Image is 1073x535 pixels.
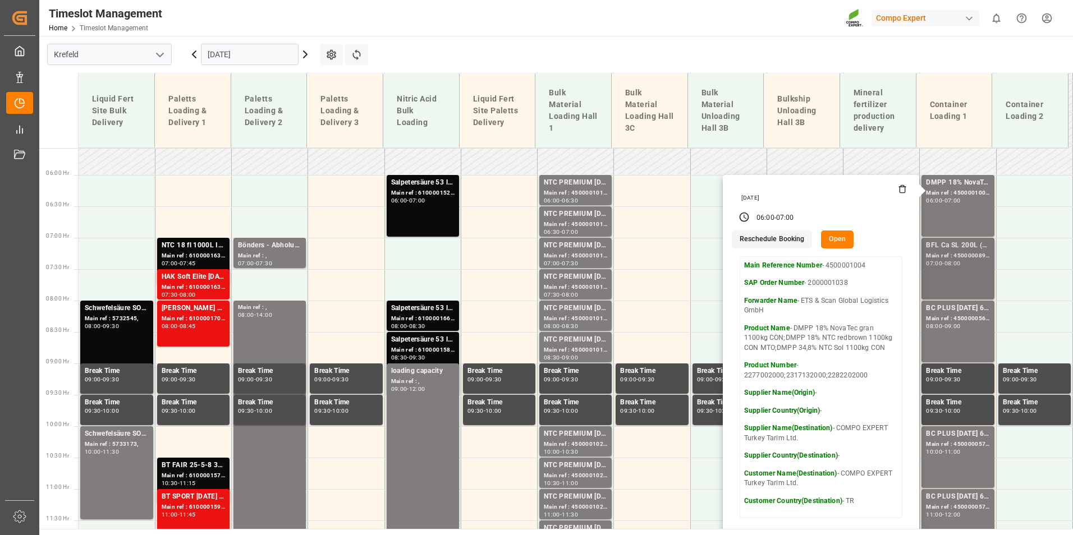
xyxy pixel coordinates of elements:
div: Break Time [1003,397,1066,408]
div: 10:00 [332,408,349,413]
button: show 0 new notifications [984,6,1009,31]
div: Main ref : 4500001004, 2000001038 [926,188,989,198]
div: 08:00 [391,324,407,329]
div: Paletts Loading & Delivery 1 [164,89,222,133]
p: - 2000001038 [744,278,898,288]
div: NTC PREMIUM [DATE]+3+TE BULK [544,303,607,314]
div: - [560,261,562,266]
img: Screenshot%202023-09-29%20at%2010.02.21.png_1712312052.png [846,8,864,28]
div: 10:30 [162,481,178,486]
div: 09:30 [409,355,425,360]
div: - [560,481,562,486]
div: 07:30 [162,292,178,297]
div: Break Time [926,366,989,377]
div: - [560,449,562,454]
div: - [484,408,485,413]
input: Type to search/select [47,44,172,65]
div: - [560,324,562,329]
div: NTC PREMIUM [DATE]+3+TE BULK [544,460,607,471]
p: - 4500001004 [744,261,898,271]
div: Break Time [926,397,989,408]
div: - [101,449,103,454]
div: BT SPORT [DATE] 25%UH 3M 25kg (x40) INTNTC N-MAX 24-5-5 50kg(x21) A,BNL,D,EN,PLNTC PREMIUM [DATE]... [162,491,225,502]
div: NTC PREMIUM [DATE]+3+TE BULK [544,240,607,251]
div: 09:00 [926,377,942,382]
div: 09:30 [715,377,731,382]
strong: Customer Country(Destination) [744,497,842,505]
strong: Main Reference Number [744,261,822,269]
div: Break Time [620,397,684,408]
div: Break Time [467,397,531,408]
div: - [1019,377,1020,382]
p: - DMPP 18% NovaTec gran 1100kg CON;DMPP 18% NTC redbrown 1100kg CON MTO;DMPP 34,8% NTC Sol 1100kg... [744,324,898,353]
span: 10:30 Hr [46,453,69,459]
div: Break Time [697,397,760,408]
div: 11:00 [562,481,578,486]
div: - [178,408,180,413]
div: Main ref : 4500001016, 2000001045 [544,251,607,261]
span: 09:30 Hr [46,390,69,396]
div: 09:00 [467,377,484,382]
div: 09:30 [562,377,578,382]
div: 07:00 [944,198,961,203]
div: - [942,198,944,203]
div: NTC PREMIUM [DATE]+3+TE BULK [544,209,607,220]
div: - [254,261,256,266]
div: - [942,377,944,382]
div: - [254,312,256,317]
div: - [942,449,944,454]
div: Main ref : 6100001703, 2000000656 [162,314,225,324]
div: 10:00 [638,408,654,413]
div: - [713,408,714,413]
p: - ETS & Scan Global Logistics GmbH [744,296,898,316]
div: 06:30 [562,198,578,203]
span: 08:00 Hr [46,296,69,302]
div: 08:00 [926,324,942,329]
span: 10:00 Hr [46,421,69,427]
div: Break Time [238,397,301,408]
div: Container Loading 2 [1001,94,1059,127]
div: - [560,408,562,413]
div: - [636,408,638,413]
div: 07:00 [926,261,942,266]
div: 09:30 [638,377,654,382]
div: NTC PREMIUM [DATE]+3+TE BULK [544,177,607,188]
div: 09:00 [85,377,101,382]
div: Break Time [544,366,607,377]
div: Main ref : 6100001581, 2000001362 [391,345,455,355]
div: BC PLUS [DATE] 6M 25kg (x42) WW [926,428,989,440]
div: 08:00 [238,312,254,317]
strong: SAP Order Number [744,279,804,287]
p: - [744,388,898,398]
div: 11:00 [544,512,560,517]
div: - [560,377,562,382]
strong: Supplier Name(Origin) [744,389,815,396]
div: NTC PREMIUM [DATE]+3+TE BULK [544,271,607,283]
div: 08:00 [162,324,178,329]
div: 09:30 [314,408,331,413]
div: Main ref : 6100001666, 2000001412 [391,314,455,324]
div: 10:00 [85,449,101,454]
div: - [560,198,562,203]
div: 10:00 [1021,408,1037,413]
div: 11:00 [944,449,961,454]
div: Main ref : 4500001021, 2000001045 [544,471,607,481]
div: 10:00 [944,408,961,413]
span: 11:00 Hr [46,484,69,490]
div: 08:00 [544,324,560,329]
strong: Product Number [744,361,796,369]
div: Break Time [314,366,378,377]
button: Reschedule Booking [732,230,812,248]
a: Home [49,24,67,32]
div: HAK Soft Elite [DATE] 25kg (x48) GENHAK Soft [DATE] 25kg(x48) GEN [162,271,225,283]
div: - [407,198,409,203]
div: - [560,292,562,297]
div: Main ref : 4500001019, 2000001045 [544,314,607,324]
span: 06:30 Hr [46,201,69,207]
div: Bulk Material Unloading Hall 3B [697,82,755,139]
div: 11:30 [103,449,119,454]
div: 09:30 [256,377,272,382]
div: 10:30 [544,481,560,486]
div: 09:30 [180,377,196,382]
div: - [101,408,103,413]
